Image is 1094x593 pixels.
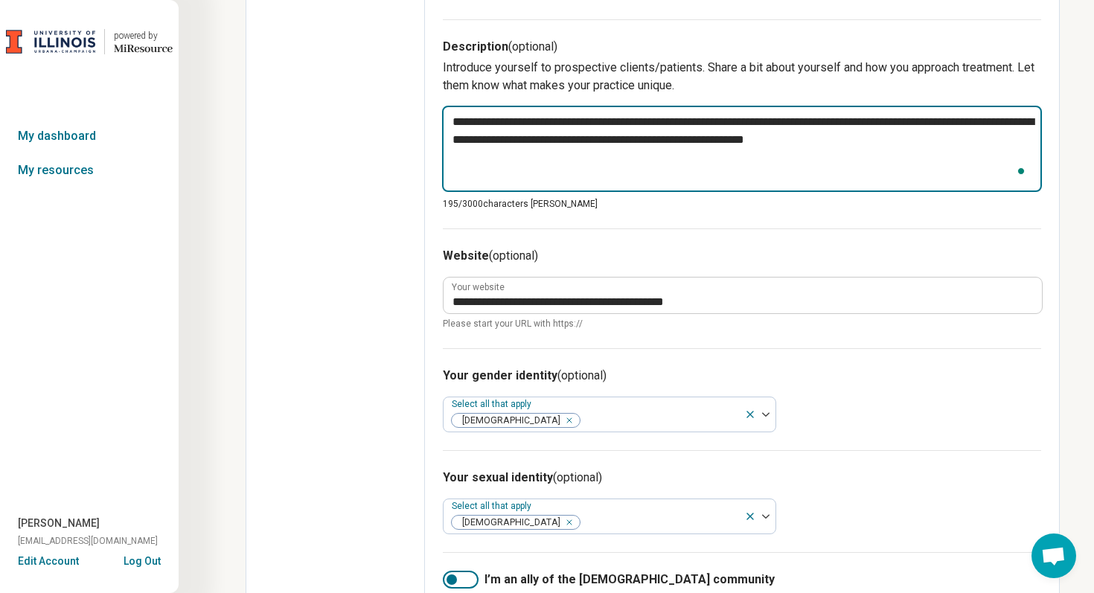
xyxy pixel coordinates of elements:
p: 195/ 3000 characters [PERSON_NAME] [443,197,1041,211]
a: University of Illinois at Urbana-Champaignpowered by [6,24,173,60]
span: [PERSON_NAME] [18,516,100,531]
h3: Website [443,247,1041,265]
label: Your website [452,283,505,292]
h3: Your sexual identity [443,469,1041,487]
label: Select all that apply [452,399,534,409]
img: University of Illinois at Urbana-Champaign [6,24,95,60]
button: Log Out [124,554,161,565]
span: (optional) [557,368,607,382]
h3: Your gender identity [443,367,1041,385]
textarea: To enrich screen reader interactions, please activate Accessibility in Grammarly extension settings [442,106,1042,192]
button: Edit Account [18,554,79,569]
div: powered by [114,29,173,42]
span: Please start your URL with https:// [443,317,1041,330]
span: [DEMOGRAPHIC_DATA] [452,516,565,530]
span: (optional) [508,39,557,54]
span: [DEMOGRAPHIC_DATA] [452,414,565,428]
span: [EMAIL_ADDRESS][DOMAIN_NAME] [18,534,158,548]
span: (optional) [489,249,538,263]
span: (optional) [553,470,602,484]
h3: Description [443,38,1041,56]
a: Open chat [1031,533,1076,578]
span: I’m an ally of the [DEMOGRAPHIC_DATA] community [484,571,775,589]
p: Introduce yourself to prospective clients/patients. Share a bit about yourself and how you approa... [443,59,1041,94]
label: Select all that apply [452,501,534,511]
